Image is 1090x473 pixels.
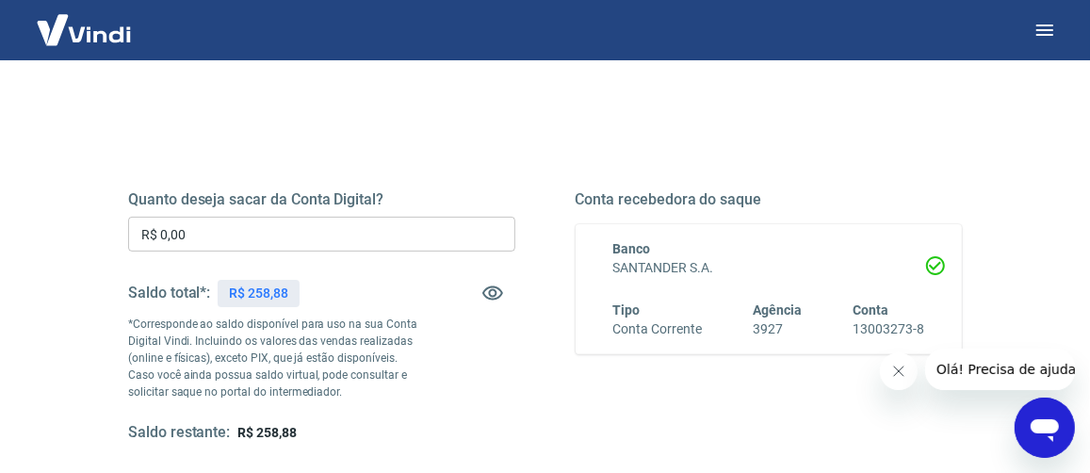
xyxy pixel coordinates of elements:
[753,319,802,339] h6: 3927
[23,1,145,58] img: Vindi
[128,423,230,443] h5: Saldo restante:
[237,425,297,440] span: R$ 258,88
[880,352,918,390] iframe: Close message
[853,319,924,339] h6: 13003273-8
[11,13,158,28] span: Olá! Precisa de ajuda?
[128,284,210,302] h5: Saldo total*:
[753,302,802,318] span: Agência
[576,190,963,209] h5: Conta recebedora do saque
[613,258,925,278] h6: SANTANDER S.A.
[613,241,651,256] span: Banco
[128,190,515,209] h5: Quanto deseja sacar da Conta Digital?
[925,349,1075,390] iframe: Message from company
[1015,398,1075,458] iframe: Button to launch messaging window
[613,302,641,318] span: Tipo
[613,319,702,339] h6: Conta Corrente
[128,316,418,400] p: *Corresponde ao saldo disponível para uso na sua Conta Digital Vindi. Incluindo os valores das ve...
[229,284,288,303] p: R$ 258,88
[853,302,888,318] span: Conta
